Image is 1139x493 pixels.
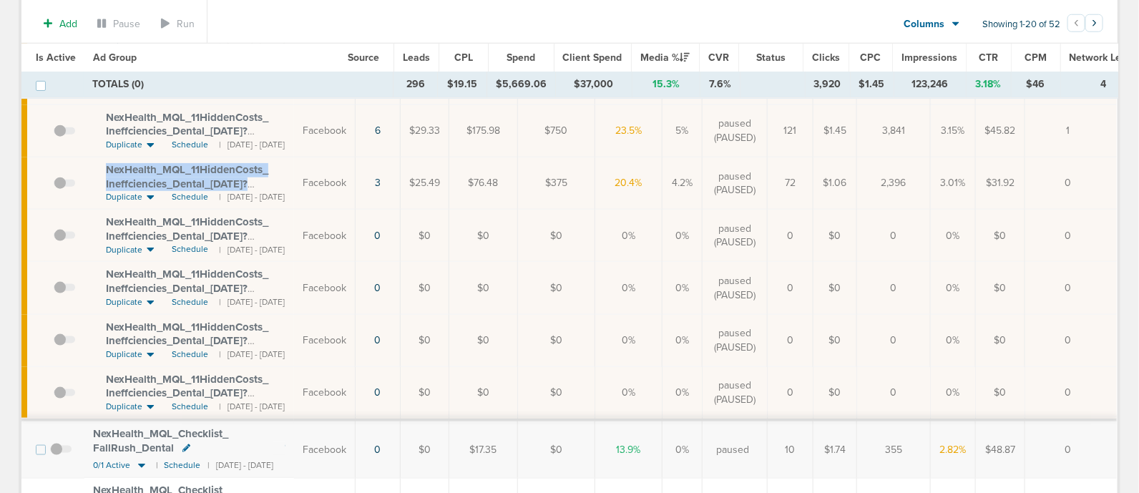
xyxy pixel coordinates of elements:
[294,366,356,420] td: Facebook
[663,366,703,420] td: 0%
[976,104,1025,157] td: $45.82
[375,125,381,137] a: 6
[595,366,663,420] td: 0%
[768,104,813,157] td: 121
[518,210,595,262] td: $0
[976,157,1025,210] td: $31.92
[595,420,663,478] td: 13.9%
[857,157,931,210] td: 2,396
[982,19,1060,31] span: Showing 1-20 of 52
[1025,366,1118,420] td: 0
[106,268,268,308] span: NexHealth_ MQL_ 11HiddenCosts_ Ineffciencies_ Dental_ [DATE]?id=183&cmp_ id=9658029
[36,52,76,64] span: Is Active
[663,314,703,366] td: 0%
[294,157,356,210] td: Facebook
[219,296,285,308] small: | [DATE] - [DATE]
[595,314,663,366] td: 0%
[894,72,966,97] td: 123,246
[518,104,595,157] td: $750
[709,52,730,64] span: CVR
[931,210,976,262] td: 0%
[172,243,208,255] span: Schedule
[403,52,430,64] span: Leads
[813,420,857,478] td: $1.74
[294,314,356,366] td: Facebook
[700,72,740,97] td: 7.6%
[813,157,857,210] td: $1.06
[1025,104,1118,157] td: 1
[703,157,768,210] td: paused (PAUSED)
[703,104,768,157] td: paused (PAUSED)
[106,244,142,256] span: Duplicate
[931,420,976,478] td: 2.82%
[518,366,595,420] td: $0
[375,386,381,399] a: 0
[703,366,768,420] td: paused (PAUSED)
[219,191,285,203] small: | [DATE] - [DATE]
[904,17,945,31] span: Columns
[768,314,813,366] td: 0
[663,262,703,314] td: 0%
[703,314,768,366] td: paused (PAUSED)
[857,314,931,366] td: 0
[518,262,595,314] td: $0
[717,443,750,457] span: paused
[663,104,703,157] td: 5%
[518,314,595,366] td: $0
[813,262,857,314] td: $0
[1025,420,1118,478] td: 0
[813,366,857,420] td: $0
[976,262,1025,314] td: $0
[850,72,894,97] td: $1.45
[663,157,703,210] td: 4.2%
[401,262,449,314] td: $0
[375,230,381,242] a: 0
[595,104,663,157] td: 23.5%
[375,282,381,294] a: 0
[901,52,957,64] span: Impressions
[931,314,976,366] td: 0%
[172,348,208,361] span: Schedule
[219,348,285,361] small: | [DATE] - [DATE]
[348,52,379,64] span: Source
[84,72,393,97] td: TOTALS (0)
[507,52,535,64] span: Spend
[219,244,285,256] small: | [DATE] - [DATE]
[401,366,449,420] td: $0
[375,444,381,456] a: 0
[219,139,285,151] small: | [DATE] - [DATE]
[1025,52,1047,64] span: CPM
[1085,14,1103,32] button: Go to next page
[857,366,931,420] td: 0
[632,72,700,97] td: 15.3%
[663,210,703,262] td: 0%
[106,139,142,151] span: Duplicate
[172,139,208,151] span: Schedule
[1070,52,1138,64] span: Network Leads
[401,104,449,157] td: $29.33
[106,111,268,152] span: NexHealth_ MQL_ 11HiddenCosts_ Ineffciencies_ Dental_ [DATE]?id=183&cmp_ id=9658029
[813,210,857,262] td: $0
[595,157,663,210] td: 20.4%
[106,191,142,203] span: Duplicate
[518,157,595,210] td: $375
[487,72,556,97] td: $5,669.06
[375,334,381,346] a: 0
[805,72,850,97] td: 3,920
[1025,314,1118,366] td: 0
[106,296,142,308] span: Duplicate
[966,72,1011,97] td: 3.18%
[172,191,208,203] span: Schedule
[595,262,663,314] td: 0%
[93,427,228,454] span: NexHealth_ MQL_ Checklist_ FallRush_ Dental
[164,460,200,471] small: Schedule
[156,460,157,471] small: |
[59,18,77,30] span: Add
[172,401,208,413] span: Schedule
[556,72,632,97] td: $37,000
[640,52,690,64] span: Media %
[1067,16,1103,34] ul: Pagination
[375,177,381,189] a: 3
[976,210,1025,262] td: $0
[449,210,518,262] td: $0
